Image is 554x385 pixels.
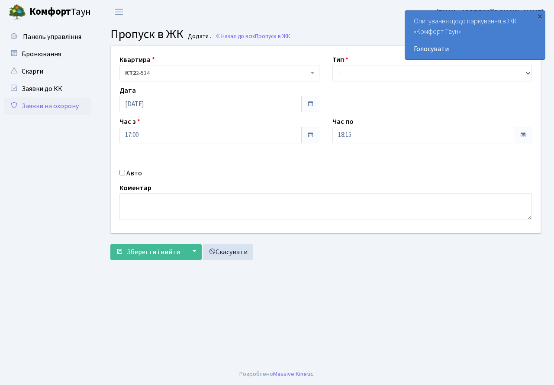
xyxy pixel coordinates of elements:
span: Таун [29,5,91,19]
a: Бронювання [4,45,91,63]
label: Авто [126,168,142,178]
span: <b>КТ2</b>&nbsp;&nbsp;&nbsp;2-534 [119,65,319,81]
button: Переключити навігацію [108,5,130,19]
label: Час по [332,116,354,127]
div: Опитування щодо паркування в ЖК «Комфорт Таун» [405,11,545,59]
span: Пропуск в ЖК [110,26,184,43]
span: Пропуск в ЖК [255,32,290,40]
img: logo.png [9,3,26,21]
small: Додати . [186,33,211,40]
span: Зберегти і вийти [127,247,180,257]
label: Коментар [119,183,151,193]
label: Час з [119,116,140,127]
a: Заявки до КК [4,80,91,97]
label: Тип [332,55,348,65]
span: Панель управління [23,32,81,42]
div: Розроблено . [239,369,315,379]
a: Заявки на охорону [4,97,91,115]
a: Скарги [4,63,91,80]
a: Massive Kinetic [273,369,313,379]
a: Голосувати [414,44,536,54]
span: <b>КТ2</b>&nbsp;&nbsp;&nbsp;2-534 [125,69,309,78]
button: Зберегти і вийти [110,244,186,260]
label: Дата [119,85,136,96]
b: КТ2 [125,69,136,78]
a: [EMAIL_ADDRESS][DOMAIN_NAME] [436,7,544,17]
a: Панель управління [4,28,91,45]
a: Скасувати [203,244,253,260]
label: Квартира [119,55,155,65]
b: Комфорт [29,5,71,19]
a: Назад до всіхПропуск в ЖК [215,32,290,40]
div: × [535,12,544,20]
